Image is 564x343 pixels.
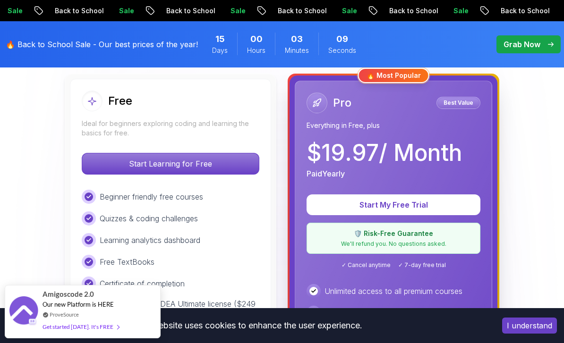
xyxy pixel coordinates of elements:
[100,298,259,321] p: 3 months IntelliJ IDEA Ultimate license ($249 value)
[108,93,132,109] h2: Free
[215,33,225,46] span: 15 Days
[291,33,303,46] span: 3 Minutes
[431,6,461,16] p: Sale
[247,46,265,55] span: Hours
[307,121,480,130] p: Everything in Free, plus
[82,153,259,175] button: Start Learning for Free
[325,307,420,318] p: Real-world builds & projects
[43,289,94,300] span: Amigoscode 2.0
[318,199,469,210] p: Start My Free Trial
[328,46,356,55] span: Seconds
[43,301,114,308] span: Our new Platform is HERE
[82,159,259,168] a: Start Learning for Free
[208,6,238,16] p: Sale
[285,46,309,55] span: Minutes
[100,256,154,268] p: Free TextBooks
[32,6,96,16] p: Back to School
[502,318,557,334] button: Accept cookies
[100,234,200,246] p: Learning analytics dashboard
[336,33,348,46] span: 9 Seconds
[319,6,350,16] p: Sale
[82,153,259,174] p: Start Learning for Free
[307,142,462,164] p: $ 19.97 / Month
[100,213,198,224] p: Quizzes & coding challenges
[307,168,345,179] p: Paid Yearly
[82,119,259,138] p: Ideal for beginners exploring coding and learning the basics for free.
[212,46,228,55] span: Days
[7,315,488,336] div: This website uses cookies to enhance the user experience.
[438,98,479,108] p: Best Value
[6,39,198,50] p: 🔥 Back to School Sale - Our best prices of the year!
[313,229,474,238] p: 🛡️ Risk-Free Guarantee
[367,6,431,16] p: Back to School
[307,194,480,215] button: Start My Free Trial
[96,6,127,16] p: Sale
[100,278,185,289] p: Certificate of completion
[250,33,263,46] span: 0 Hours
[43,321,119,332] div: Get started [DATE]. It's FREE
[9,296,38,327] img: provesource social proof notification image
[478,6,542,16] p: Back to School
[325,285,462,297] p: Unlimited access to all premium courses
[398,261,446,269] span: ✓ 7-day free trial
[144,6,208,16] p: Back to School
[255,6,319,16] p: Back to School
[342,261,391,269] span: ✓ Cancel anytime
[100,191,203,202] p: Beginner friendly free courses
[333,95,351,110] h2: Pro
[50,310,79,318] a: ProveSource
[313,240,474,248] p: We'll refund you. No questions asked.
[504,39,540,50] p: Grab Now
